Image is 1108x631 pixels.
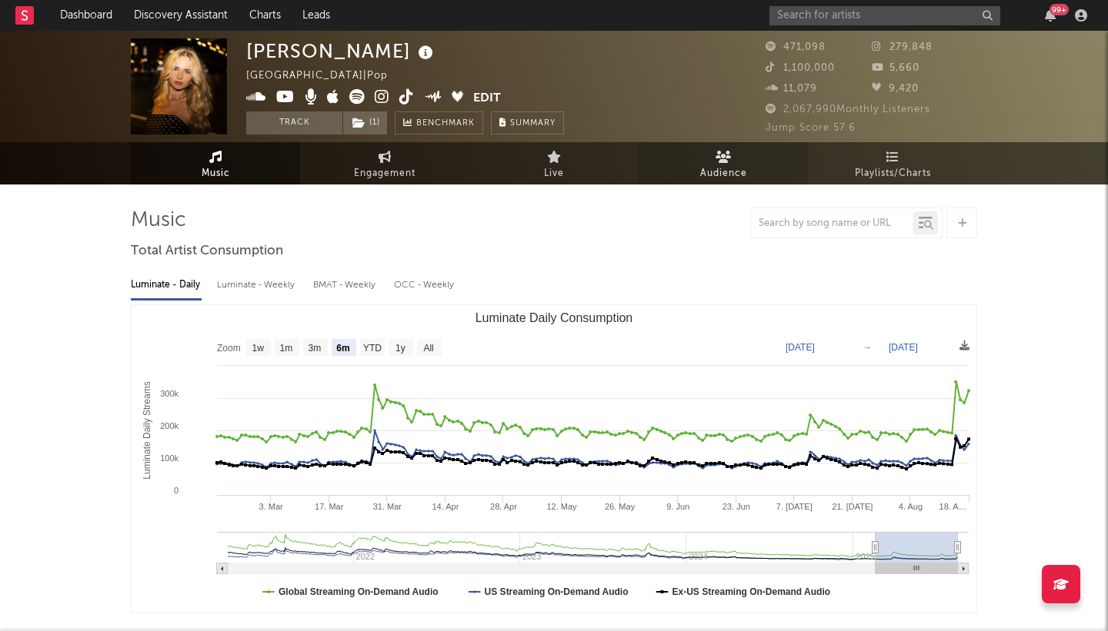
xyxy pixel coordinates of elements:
[246,38,437,64] div: [PERSON_NAME]
[546,502,577,511] text: 12. May
[469,142,639,184] a: Live
[485,586,629,597] text: US Streaming On-Demand Audio
[160,421,179,430] text: 200k
[174,486,179,495] text: 0
[395,111,483,135] a: Benchmark
[899,502,923,511] text: 4. Aug
[279,586,439,597] text: Global Streaming On-Demand Audio
[889,342,918,353] text: [DATE]
[510,119,556,128] span: Summary
[131,272,202,298] div: Luminate - Daily
[666,502,689,511] text: 9. Jun
[672,586,831,597] text: Ex-US Streaming On-Demand Audio
[313,272,379,298] div: BMAT - Weekly
[872,42,933,52] span: 279,848
[142,381,152,479] text: Luminate Daily Streams
[939,502,967,511] text: 18. A…
[473,89,501,108] button: Edit
[872,63,919,73] span: 5,660
[217,272,298,298] div: Luminate - Weekly
[769,6,1000,25] input: Search for artists
[132,305,976,613] svg: Luminate Daily Consumption
[309,343,322,354] text: 3m
[855,164,931,183] span: Playlists/Charts
[217,343,241,354] text: Zoom
[872,84,919,94] span: 9,420
[300,142,469,184] a: Engagement
[832,502,873,511] text: 21. [DATE]
[1050,4,1069,15] div: 99 +
[808,142,977,184] a: Playlists/Charts
[766,84,817,94] span: 11,079
[252,343,265,354] text: 1w
[160,453,179,463] text: 100k
[766,42,826,52] span: 471,098
[131,242,283,261] span: Total Artist Consumption
[766,105,930,115] span: 2,067,990 Monthly Listeners
[336,343,349,354] text: 6m
[416,115,475,133] span: Benchmark
[432,502,459,511] text: 14. Apr
[363,343,382,354] text: YTD
[160,389,179,398] text: 300k
[723,502,750,511] text: 23. Jun
[259,502,284,511] text: 3. Mar
[246,111,342,135] button: Track
[1045,9,1056,22] button: 99+
[343,111,387,135] button: (1)
[315,502,344,511] text: 17. Mar
[700,164,747,183] span: Audience
[342,111,388,135] span: ( 1 )
[491,111,564,135] button: Summary
[131,142,300,184] a: Music
[202,164,230,183] span: Music
[246,67,405,85] div: [GEOGRAPHIC_DATA] | Pop
[354,164,415,183] span: Engagement
[639,142,808,184] a: Audience
[280,343,293,354] text: 1m
[394,272,456,298] div: OCC - Weekly
[863,342,872,353] text: →
[476,311,633,324] text: Luminate Daily Consumption
[751,218,913,230] input: Search by song name or URL
[544,164,564,183] span: Live
[373,502,402,511] text: 31. Mar
[605,502,636,511] text: 26. May
[766,123,856,133] span: Jump Score: 57.6
[776,502,813,511] text: 7. [DATE]
[786,342,815,353] text: [DATE]
[395,343,405,354] text: 1y
[490,502,517,511] text: 28. Apr
[423,343,433,354] text: All
[766,63,835,73] span: 1,100,000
